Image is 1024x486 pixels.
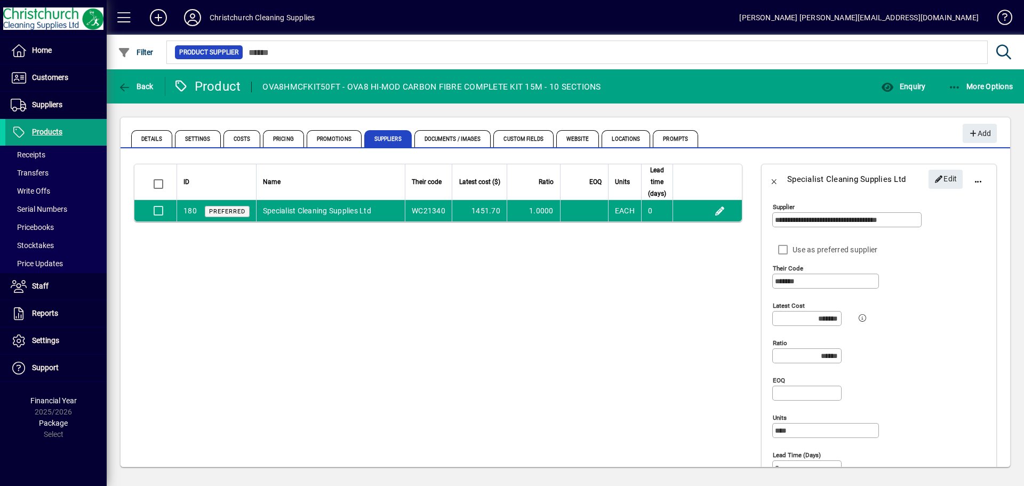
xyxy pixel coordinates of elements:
[507,200,560,221] td: 1.0000
[11,205,67,213] span: Serial Numbers
[762,166,787,192] button: Back
[5,146,107,164] a: Receipts
[11,259,63,268] span: Price Updates
[209,208,245,215] span: Preferred
[32,336,59,345] span: Settings
[5,328,107,354] a: Settings
[307,130,362,147] span: Promotions
[881,82,925,91] span: Enquiry
[32,73,68,82] span: Customers
[5,65,107,91] a: Customers
[878,77,928,96] button: Enquiry
[5,164,107,182] a: Transfers
[773,265,803,272] mat-label: Their code
[641,200,673,221] td: 0
[107,77,165,96] app-page-header-button: Back
[11,187,50,195] span: Write Offs
[412,176,442,188] span: Their code
[11,241,54,250] span: Stocktakes
[5,200,107,218] a: Serial Numbers
[175,130,221,147] span: Settings
[934,170,957,188] span: Edit
[615,176,630,188] span: Units
[32,46,52,54] span: Home
[493,130,553,147] span: Custom Fields
[968,125,991,142] span: Add
[210,9,315,26] div: Christchurch Cleaning Supplies
[115,43,156,62] button: Filter
[118,82,154,91] span: Back
[30,396,77,405] span: Financial Year
[179,47,238,58] span: Product Supplier
[608,200,641,221] td: EACH
[602,130,650,147] span: Locations
[5,92,107,118] a: Suppliers
[32,282,49,290] span: Staff
[32,309,58,317] span: Reports
[773,302,805,309] mat-label: Latest cost
[414,130,491,147] span: Documents / Images
[787,171,906,188] div: Specialist Cleaning Supplies Ltd
[5,37,107,64] a: Home
[256,200,405,221] td: Specialist Cleaning Supplies Ltd
[773,414,787,421] mat-label: Units
[118,48,154,57] span: Filter
[263,176,281,188] span: Name
[459,176,500,188] span: Latest cost ($)
[556,130,599,147] span: Website
[948,82,1013,91] span: More Options
[262,78,601,95] div: OVA8HMCFKIT50FT - OVA8 HI-MOD CARBON FIBRE COMPLETE KIT 15M - 10 SECTIONS
[141,8,175,27] button: Add
[5,273,107,300] a: Staff
[32,363,59,372] span: Support
[946,77,1016,96] button: More Options
[32,128,62,136] span: Products
[175,8,210,27] button: Profile
[39,419,68,427] span: Package
[364,130,412,147] span: Suppliers
[32,100,62,109] span: Suppliers
[5,355,107,381] a: Support
[929,170,963,189] button: Edit
[11,169,49,177] span: Transfers
[965,166,991,192] button: More options
[648,164,666,200] span: Lead time (days)
[589,176,602,188] span: EOQ
[773,451,821,459] mat-label: Lead time (days)
[5,254,107,273] a: Price Updates
[5,182,107,200] a: Write Offs
[773,377,785,384] mat-label: EOQ
[773,203,795,211] mat-label: Supplier
[223,130,261,147] span: Costs
[5,236,107,254] a: Stocktakes
[653,130,698,147] span: Prompts
[739,9,979,26] div: [PERSON_NAME] [PERSON_NAME][EMAIL_ADDRESS][DOMAIN_NAME]
[263,130,304,147] span: Pricing
[5,300,107,327] a: Reports
[183,176,189,188] span: ID
[539,176,554,188] span: Ratio
[5,218,107,236] a: Pricebooks
[405,200,452,221] td: WC21340
[773,339,787,347] mat-label: Ratio
[963,124,997,143] button: Add
[131,130,172,147] span: Details
[183,205,197,217] div: 180
[115,77,156,96] button: Back
[711,202,729,219] button: Edit
[989,2,1011,37] a: Knowledge Base
[11,150,45,159] span: Receipts
[11,223,54,232] span: Pricebooks
[452,200,507,221] td: 1451.70
[173,78,241,95] div: Product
